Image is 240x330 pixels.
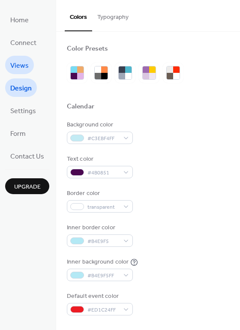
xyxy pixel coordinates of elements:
span: Settings [10,105,36,118]
a: Connect [5,33,42,51]
a: Design [5,78,37,97]
span: Contact Us [10,150,44,163]
a: Contact Us [5,147,49,165]
div: Color Presets [67,45,108,54]
div: Text color [67,155,131,164]
span: transparent [87,203,119,212]
span: Design [10,82,32,95]
div: Default event color [67,292,131,301]
button: Upgrade [5,178,49,194]
span: #B4E9F5 [87,237,119,246]
span: Views [10,59,29,72]
div: Inner border color [67,223,131,232]
a: Views [5,56,34,74]
div: Background color [67,120,131,129]
span: Form [10,127,26,141]
a: Home [5,10,34,29]
span: Connect [10,36,36,50]
span: Home [10,14,29,27]
div: Inner background color [67,258,129,267]
span: #4B0851 [87,168,119,177]
div: Border color [67,189,131,198]
span: #B4E9F5FF [87,271,119,280]
div: Calendar [67,102,94,111]
span: #ED1C24FF [87,306,119,315]
a: Form [5,124,31,142]
span: #C3EBF4FF [87,134,119,143]
a: Settings [5,101,41,120]
span: Upgrade [14,183,41,192]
